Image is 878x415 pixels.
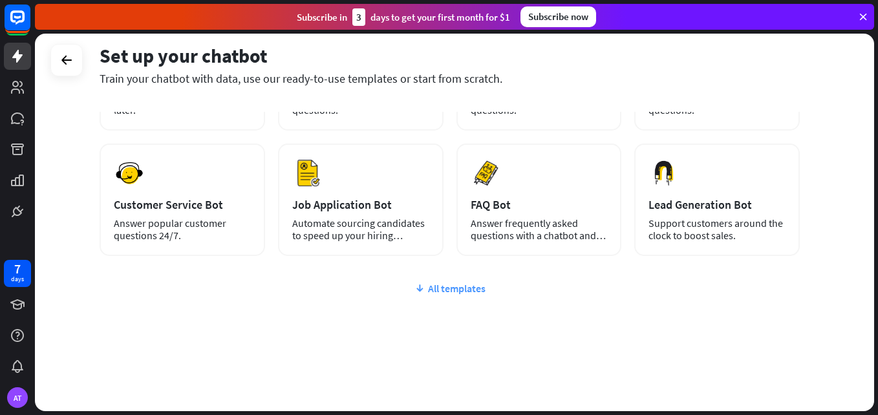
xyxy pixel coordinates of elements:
[648,217,786,242] div: Support customers around the clock to boost sales.
[4,260,31,287] a: 7 days
[297,8,510,26] div: Subscribe in days to get your first month for $1
[14,263,21,275] div: 7
[114,217,251,242] div: Answer popular customer questions 24/7.
[114,197,251,212] div: Customer Service Bot
[520,6,596,27] div: Subscribe now
[11,275,24,284] div: days
[648,197,786,212] div: Lead Generation Bot
[100,71,800,86] div: Train your chatbot with data, use our ready-to-use templates or start from scratch.
[100,282,800,295] div: All templates
[352,8,365,26] div: 3
[7,387,28,408] div: AT
[100,43,800,68] div: Set up your chatbot
[292,197,429,212] div: Job Application Bot
[471,217,608,242] div: Answer frequently asked questions with a chatbot and save your time.
[10,5,49,44] button: Open LiveChat chat widget
[292,217,429,242] div: Automate sourcing candidates to speed up your hiring process.
[471,197,608,212] div: FAQ Bot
